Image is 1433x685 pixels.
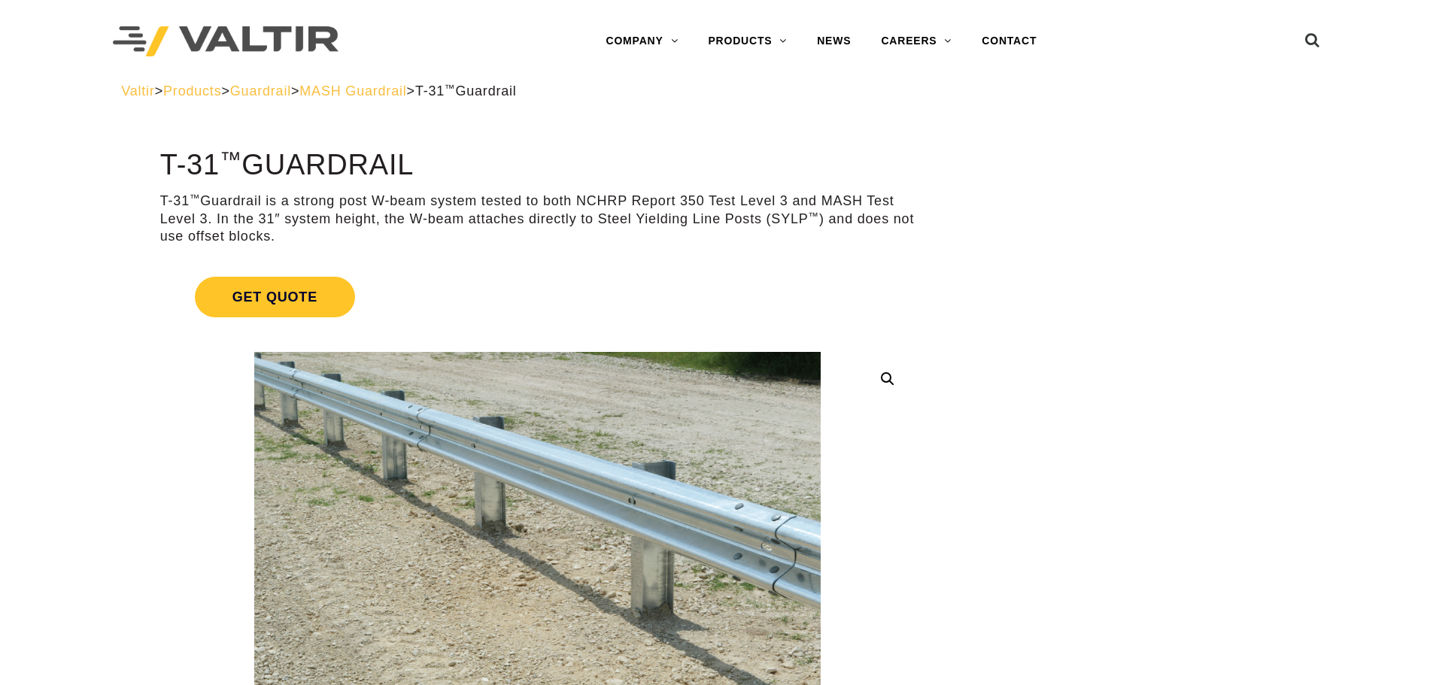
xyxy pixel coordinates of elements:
[591,26,693,56] a: COMPANY
[693,26,802,56] a: PRODUCTS
[299,83,406,99] a: MASH Guardrail
[802,26,866,56] a: NEWS
[809,211,819,222] sup: ™
[445,83,455,94] sup: ™
[160,259,915,335] a: Get Quote
[967,26,1052,56] a: CONTACT
[415,83,517,99] span: T-31 Guardrail
[121,83,154,99] a: Valtir
[113,26,339,57] img: Valtir
[195,277,355,317] span: Get Quote
[230,83,291,99] a: Guardrail
[866,26,967,56] a: CAREERS
[190,192,200,204] sup: ™
[220,147,241,171] sup: ™
[160,192,915,245] p: T-31 Guardrail is a strong post W-beam system tested to both NCHRP Report 350 Test Level 3 and MA...
[121,83,1312,100] div: > > > >
[163,83,221,99] a: Products
[160,150,915,181] h1: T-31 Guardrail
